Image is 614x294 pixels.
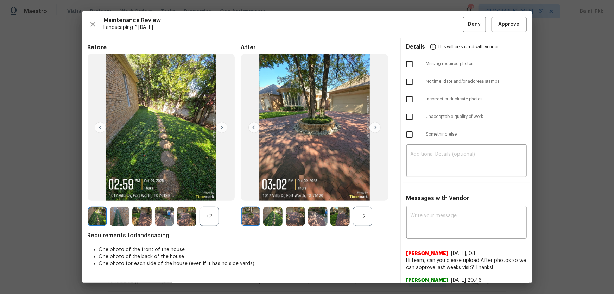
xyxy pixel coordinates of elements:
span: Approve [499,20,520,29]
img: left-chevron-button-url [248,122,260,133]
img: right-chevron-button-url [369,122,381,133]
div: +2 [353,207,372,226]
img: left-chevron-button-url [95,122,106,133]
span: Something else [426,131,527,137]
span: Before [88,44,241,51]
div: Incorrect or duplicate photos [401,90,532,108]
div: Something else [401,126,532,143]
span: Hi team, can you please upload After photos so we can approve last weeks visit? Thanks! [406,257,527,271]
div: +2 [200,207,219,226]
span: Messages with Vendor [406,195,469,201]
span: [DATE] 20:46 [451,278,482,283]
span: [DATE], 0:1 [451,251,476,256]
li: One photo of the front of the house [99,246,394,253]
span: No time, date and/or address stamps [426,79,527,85]
img: right-chevron-button-url [216,122,227,133]
span: Requirements for landscaping [88,232,394,239]
button: Approve [492,17,527,32]
button: Deny [463,17,486,32]
span: This will be shared with vendor [438,38,499,55]
li: One photo of the back of the house [99,253,394,260]
span: After [241,44,394,51]
div: Missing required photos [401,55,532,73]
span: Unacceptable quality of work [426,114,527,120]
span: Details [406,38,425,55]
li: One photo for each side of the house (even if it has no side yards) [99,260,394,267]
span: Maintenance Review [104,17,463,24]
div: No time, date and/or address stamps [401,73,532,90]
span: Missing required photos [426,61,527,67]
span: Landscaping * [DATE] [104,24,463,31]
div: Unacceptable quality of work [401,108,532,126]
span: Incorrect or duplicate photos [426,96,527,102]
span: Deny [468,20,481,29]
span: [PERSON_NAME] [406,250,449,257]
span: [PERSON_NAME] [406,277,449,284]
